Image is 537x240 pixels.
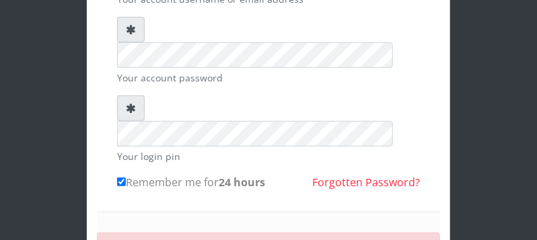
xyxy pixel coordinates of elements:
small: Your login pin [117,149,420,163]
label: Remember me for [117,174,265,190]
a: Forgotten Password? [312,175,420,190]
input: Remember me for24 hours [117,177,126,186]
b: 24 hours [219,175,265,190]
small: Your account password [117,71,420,85]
